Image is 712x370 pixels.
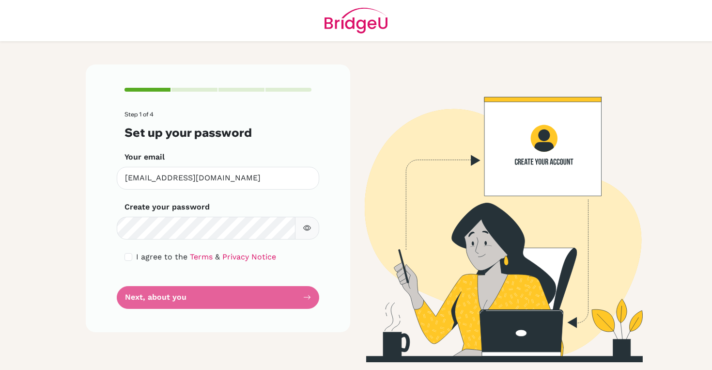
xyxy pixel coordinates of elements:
[222,252,276,261] a: Privacy Notice
[124,201,210,213] label: Create your password
[124,126,311,140] h3: Set up your password
[215,252,220,261] span: &
[124,111,154,118] span: Step 1 of 4
[117,167,319,190] input: Insert your email*
[190,252,213,261] a: Terms
[124,151,165,163] label: Your email
[136,252,187,261] span: I agree to the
